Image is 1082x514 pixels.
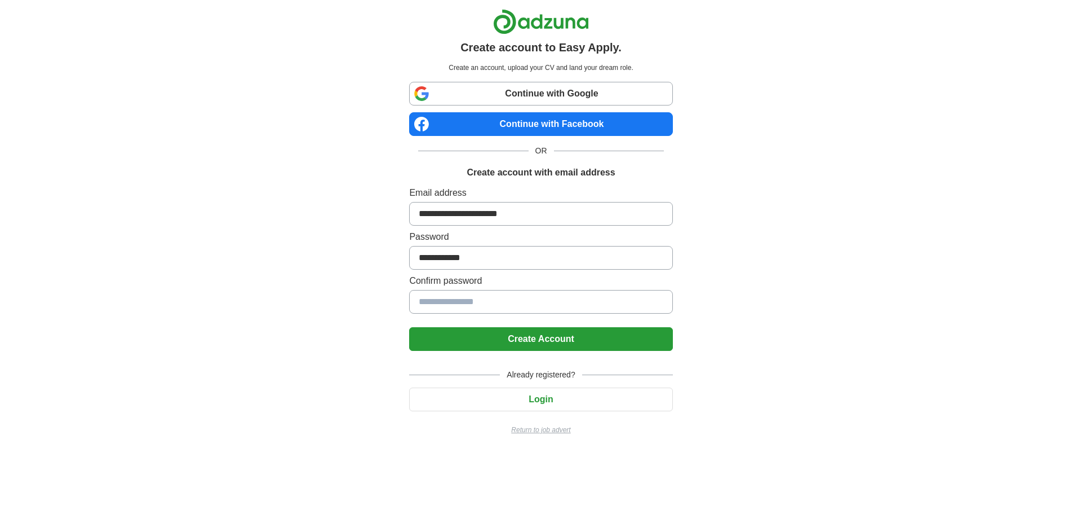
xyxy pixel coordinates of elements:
[409,274,672,288] label: Confirm password
[467,166,615,179] h1: Create account with email address
[460,39,622,56] h1: Create account to Easy Apply.
[500,369,582,381] span: Already registered?
[409,82,672,106] a: Continue with Google
[409,388,672,411] button: Login
[409,186,672,200] label: Email address
[409,327,672,351] button: Create Account
[493,9,589,34] img: Adzuna logo
[529,145,554,157] span: OR
[409,112,672,136] a: Continue with Facebook
[409,425,672,435] a: Return to job advert
[409,394,672,404] a: Login
[409,230,672,244] label: Password
[411,63,670,73] p: Create an account, upload your CV and land your dream role.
